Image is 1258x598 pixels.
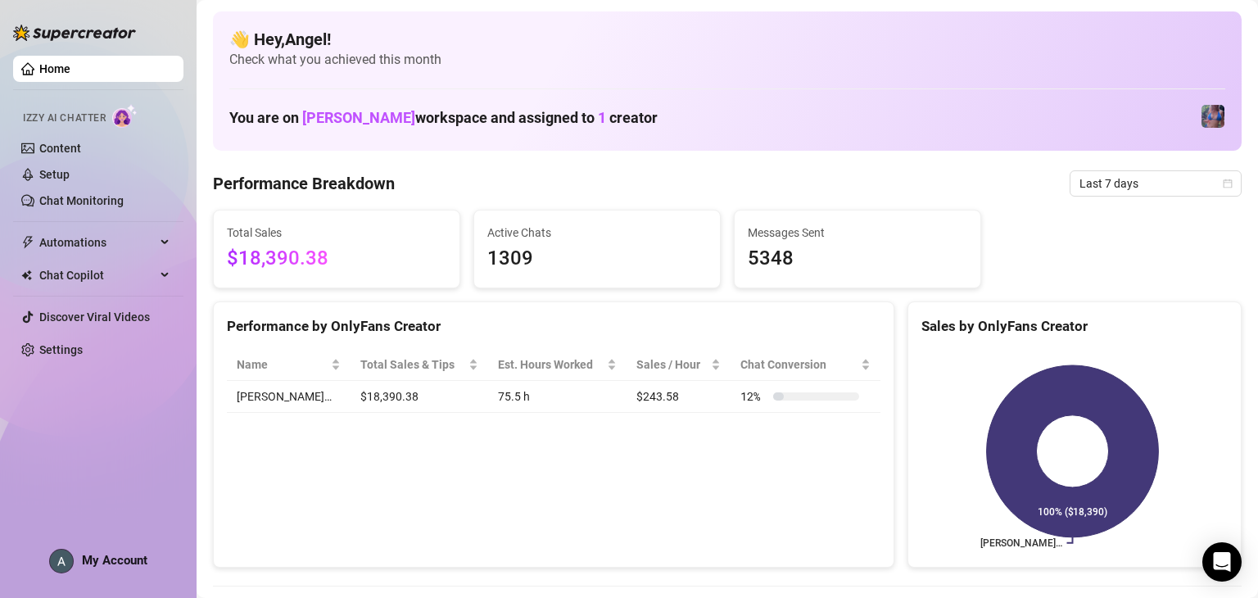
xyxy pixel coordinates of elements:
span: $18,390.38 [227,243,446,274]
a: Chat Monitoring [39,194,124,207]
th: Chat Conversion [731,349,880,381]
span: Chat Copilot [39,262,156,288]
img: Jaylie [1201,105,1224,128]
td: $18,390.38 [351,381,488,413]
h1: You are on workspace and assigned to creator [229,109,658,127]
span: Sales / Hour [636,356,708,374]
a: Settings [39,343,83,356]
span: Check what you achieved this month [229,51,1225,69]
span: thunderbolt [21,236,34,249]
img: ACg8ocIpWzLmD3A5hmkSZfBJcT14Fg8bFGaqbLo-Z0mqyYAWwTjPNSU=s96-c [50,550,73,573]
td: $243.58 [627,381,731,413]
span: Total Sales [227,224,446,242]
img: logo-BBDzfeDw.svg [13,25,136,41]
span: [PERSON_NAME] [302,109,415,126]
span: Last 7 days [1079,171,1232,196]
a: Content [39,142,81,155]
img: AI Chatter [112,104,138,128]
span: Messages Sent [748,224,967,242]
span: 1309 [487,243,707,274]
span: Automations [39,229,156,256]
div: Sales by OnlyFans Creator [921,315,1228,338]
th: Total Sales & Tips [351,349,488,381]
h4: Performance Breakdown [213,172,395,195]
h4: 👋 Hey, Angel ! [229,28,1225,51]
span: Izzy AI Chatter [23,111,106,126]
img: Chat Copilot [21,270,32,281]
a: Discover Viral Videos [39,310,150,324]
div: Open Intercom Messenger [1202,542,1242,582]
a: Home [39,62,70,75]
td: [PERSON_NAME]… [227,381,351,413]
span: Name [237,356,328,374]
th: Name [227,349,351,381]
span: 1 [598,109,606,126]
span: My Account [82,553,147,568]
th: Sales / Hour [627,349,731,381]
span: Active Chats [487,224,707,242]
div: Est. Hours Worked [498,356,604,374]
span: calendar [1223,179,1233,188]
span: 5348 [748,243,967,274]
div: Performance by OnlyFans Creator [227,315,880,338]
text: [PERSON_NAME]… [980,537,1062,549]
span: 12 % [740,387,767,405]
a: Setup [39,168,70,181]
span: Total Sales & Tips [360,356,465,374]
td: 75.5 h [488,381,627,413]
span: Chat Conversion [740,356,858,374]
